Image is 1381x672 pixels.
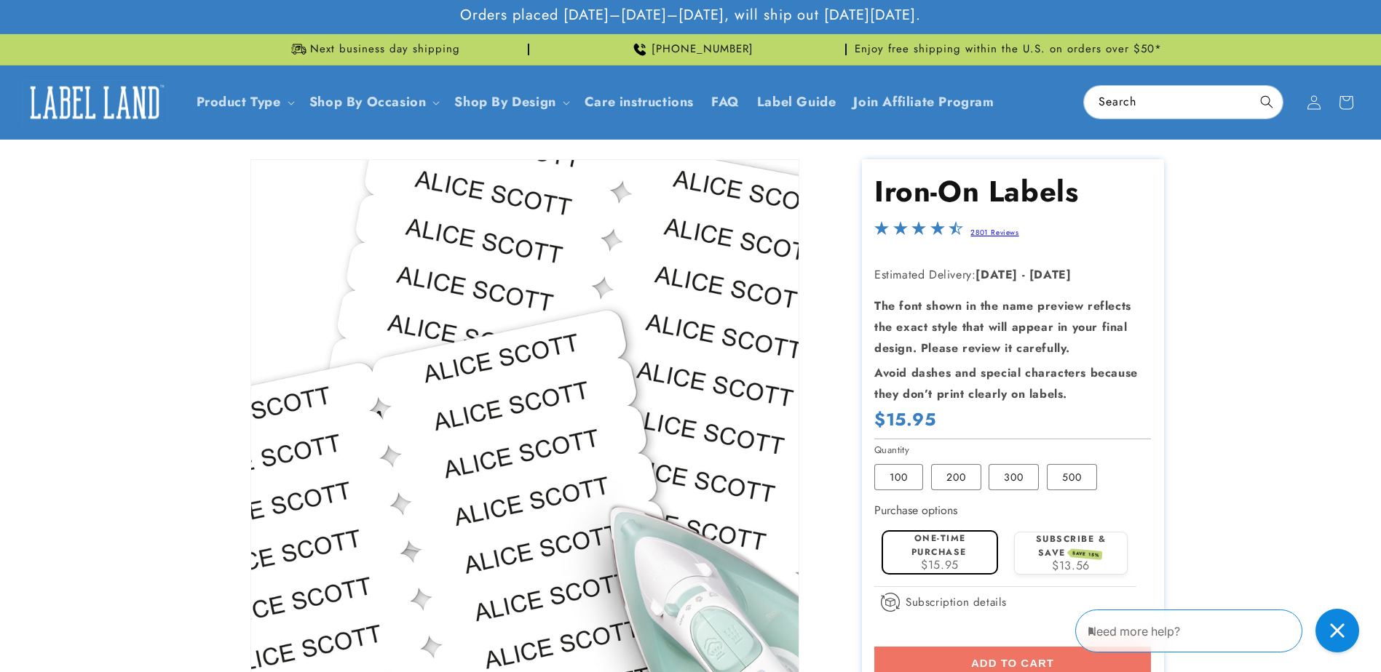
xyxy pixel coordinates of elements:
label: 200 [931,464,981,490]
p: Estimated Delivery: [874,265,1151,286]
span: $15.95 [921,556,959,573]
strong: [DATE] [1029,266,1072,283]
span: 4.5-star overall rating [874,225,963,241]
span: Care instructions [585,94,694,111]
span: SAVE 15% [1069,548,1102,560]
a: Product Type [197,92,281,111]
a: Label Guide [748,85,845,119]
label: 300 [989,464,1039,490]
span: Label Guide [757,94,836,111]
span: Shop By Occasion [309,94,427,111]
div: Announcement [852,34,1164,65]
strong: Avoid dashes and special characters because they don’t print clearly on labels. [874,364,1138,402]
summary: Shop By Occasion [301,85,446,119]
label: Purchase options [874,502,957,519]
h1: Iron-On Labels [874,172,1151,210]
strong: [DATE] [976,266,1018,283]
a: Shop By Design [454,92,555,111]
div: Announcement [535,34,847,65]
legend: Quantity [874,443,911,457]
span: [PHONE_NUMBER] [652,42,753,57]
summary: Product Type [188,85,301,119]
span: Subscription details [906,593,1007,611]
img: Label Land [22,80,167,125]
span: FAQ [711,94,740,111]
a: 2801 Reviews [970,227,1018,238]
label: 100 [874,464,923,490]
label: One-time purchase [911,532,967,559]
div: Announcement [218,34,529,65]
span: Enjoy free shipping within the U.S. on orders over $50* [855,42,1162,57]
span: Next business day shipping [310,42,460,57]
iframe: Gorgias Floating Chat [1075,604,1366,657]
button: Search [1251,86,1283,118]
summary: Shop By Design [446,85,575,119]
a: Join Affiliate Program [844,85,1002,119]
strong: The font shown in the name preview reflects the exact style that will appear in your final design... [874,297,1131,356]
label: Subscribe & save [1036,532,1107,559]
label: 500 [1047,464,1097,490]
strong: - [1022,266,1026,283]
a: FAQ [703,85,748,119]
span: $13.56 [1052,557,1090,574]
a: Label Land [17,74,173,130]
a: Care instructions [576,85,703,119]
span: $15.95 [874,407,936,432]
span: Join Affiliate Program [853,94,994,111]
span: Orders placed [DATE]–[DATE]–[DATE], will ship out [DATE][DATE]. [460,6,921,25]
